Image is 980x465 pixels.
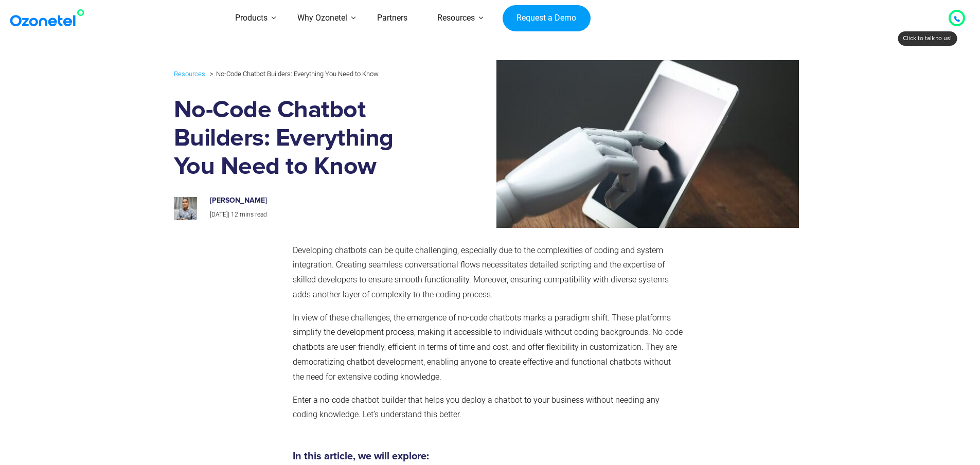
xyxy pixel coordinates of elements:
[207,67,379,80] li: No-Code Chatbot Builders: Everything You Need to Know
[174,197,197,220] img: prashanth-kancherla_avatar-200x200.jpeg
[293,313,683,382] span: In view of these challenges, the emergence of no-code chatbots marks a paradigm shift. These plat...
[210,209,427,221] p: |
[174,68,205,80] a: Resources
[293,451,683,461] h5: In this article, we will explore:
[210,196,427,205] h6: [PERSON_NAME]
[240,211,267,218] span: mins read
[210,211,228,218] span: [DATE]
[293,245,669,299] span: Developing chatbots can be quite challenging, especially due to the complexities of coding and sy...
[231,211,238,218] span: 12
[174,96,438,181] h1: No-Code Chatbot Builders: Everything You Need to Know
[503,5,591,32] a: Request a Demo
[293,395,660,420] span: Enter a no-code chatbot builder that helps you deploy a chatbot to your business without needing ...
